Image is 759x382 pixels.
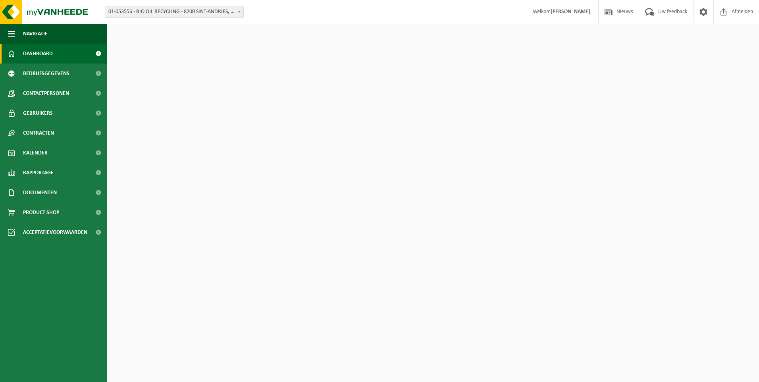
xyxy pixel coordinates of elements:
[23,123,54,143] span: Contracten
[23,222,87,242] span: Acceptatievoorwaarden
[23,44,53,64] span: Dashboard
[23,143,48,163] span: Kalender
[23,203,59,222] span: Product Shop
[105,6,244,18] span: 01-053556 - BIO OIL RECYCLING - 8200 SINT-ANDRIES, DIRK MARTENSSTRAAT 12
[23,83,69,103] span: Contactpersonen
[23,103,53,123] span: Gebruikers
[23,183,57,203] span: Documenten
[551,9,590,15] strong: [PERSON_NAME]
[23,64,69,83] span: Bedrijfsgegevens
[23,24,48,44] span: Navigatie
[105,6,243,17] span: 01-053556 - BIO OIL RECYCLING - 8200 SINT-ANDRIES, DIRK MARTENSSTRAAT 12
[23,163,54,183] span: Rapportage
